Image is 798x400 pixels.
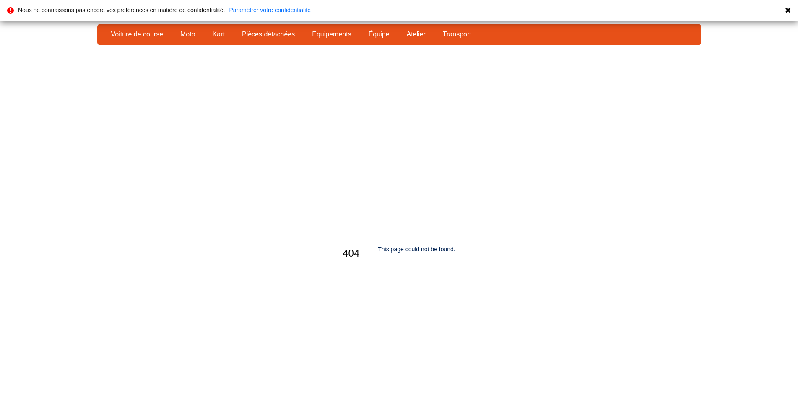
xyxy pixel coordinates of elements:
[175,27,201,41] a: Moto
[343,239,369,268] h1: 404
[229,7,311,13] a: Paramétrer votre confidentialité
[307,27,356,41] a: Équipements
[207,27,230,41] a: Kart
[378,239,455,260] h2: This page could not be found .
[363,27,395,41] a: Équipe
[401,27,431,41] a: Atelier
[237,27,300,41] a: Pièces détachées
[106,27,169,41] a: Voiture de course
[437,27,477,41] a: Transport
[18,7,225,13] p: Nous ne connaissons pas encore vos préférences en matière de confidentialité.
